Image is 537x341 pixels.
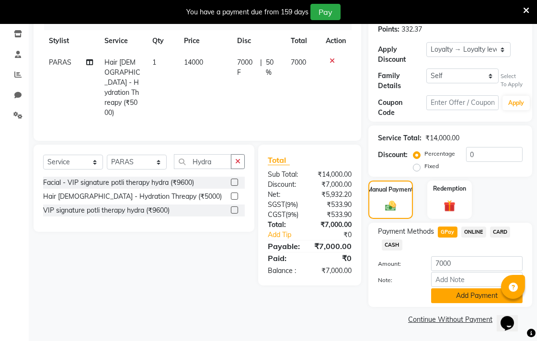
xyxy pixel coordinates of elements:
[261,170,310,180] div: Sub Total:
[261,190,310,200] div: Net:
[291,58,306,67] span: 7000
[378,150,408,160] div: Discount:
[184,58,203,67] span: 14000
[268,155,290,165] span: Total
[261,220,310,230] div: Total:
[310,180,359,190] div: ₹7,000.00
[43,178,194,188] div: Facial - VIP signature potli therapy hydra (₹9600)
[440,199,459,213] img: _gift.svg
[147,30,178,52] th: Qty
[231,30,285,52] th: Disc
[433,184,466,193] label: Redemption
[268,200,285,209] span: SGST
[378,24,400,34] div: Points:
[261,200,310,210] div: ( )
[287,211,297,218] span: 9%
[43,205,170,216] div: VIP signature potli therapy hydra (₹9600)
[371,260,424,268] label: Amount:
[431,288,523,303] button: Add Payment
[152,58,156,67] span: 1
[310,266,359,276] div: ₹7,000.00
[401,24,422,34] div: 332.37
[104,58,140,117] span: Hair [DEMOGRAPHIC_DATA] - Hydration Threapy (₹5000)
[174,154,231,169] input: Search or Scan
[310,210,359,220] div: ₹533.90
[310,170,359,180] div: ₹14,000.00
[310,190,359,200] div: ₹5,932.20
[320,30,352,52] th: Action
[307,240,359,252] div: ₹7,000.00
[370,315,530,325] a: Continue Without Payment
[310,200,359,210] div: ₹533.90
[497,303,527,331] iframe: chat widget
[261,240,307,252] div: Payable:
[186,7,308,17] div: You have a payment due from 159 days
[260,57,262,78] span: |
[310,220,359,230] div: ₹7,000.00
[368,185,414,194] label: Manual Payment
[424,149,455,158] label: Percentage
[461,227,486,238] span: ONLINE
[490,227,511,238] span: CARD
[237,57,256,78] span: 7000 F
[43,192,222,202] div: Hair [DEMOGRAPHIC_DATA] - Hydration Threapy (₹5000)
[43,30,99,52] th: Stylist
[261,266,310,276] div: Balance :
[285,30,320,52] th: Total
[266,57,280,78] span: 50 %
[268,210,286,219] span: CGST
[425,133,459,143] div: ₹14,000.00
[261,210,310,220] div: ( )
[261,180,310,190] div: Discount:
[378,133,422,143] div: Service Total:
[424,162,439,170] label: Fixed
[426,95,499,110] input: Enter Offer / Coupon Code
[501,72,523,89] div: Select To Apply
[49,58,71,67] span: PARAS
[310,252,359,264] div: ₹0
[378,227,434,237] span: Payment Methods
[371,276,424,284] label: Note:
[431,272,523,287] input: Add Note
[261,252,310,264] div: Paid:
[261,230,318,240] a: Add Tip
[503,96,530,110] button: Apply
[378,45,426,65] div: Apply Discount
[378,98,426,118] div: Coupon Code
[99,30,147,52] th: Service
[378,71,426,91] div: Family Details
[438,227,457,238] span: GPay
[382,200,400,212] img: _cash.svg
[310,4,341,20] button: Pay
[318,230,359,240] div: ₹0
[287,201,296,208] span: 9%
[382,239,402,250] span: CASH
[431,256,523,271] input: Amount
[178,30,231,52] th: Price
